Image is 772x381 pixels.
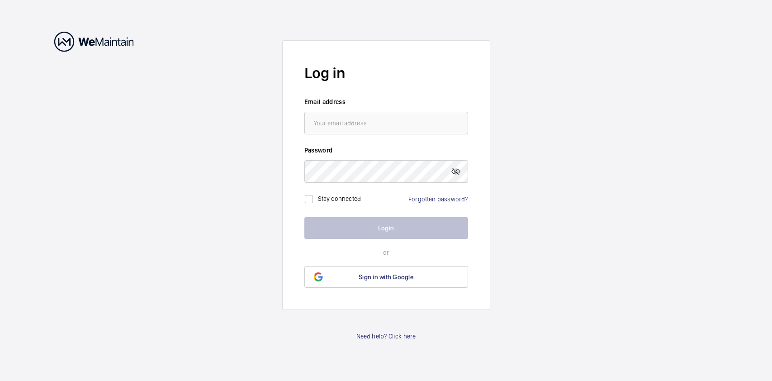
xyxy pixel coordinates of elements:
[359,273,413,281] span: Sign in with Google
[304,62,468,84] h2: Log in
[318,195,361,202] label: Stay connected
[356,332,416,341] a: Need help? Click here
[304,97,468,106] label: Email address
[304,146,468,155] label: Password
[304,112,468,134] input: Your email address
[304,217,468,239] button: Login
[408,195,468,203] a: Forgotten password?
[304,248,468,257] p: or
